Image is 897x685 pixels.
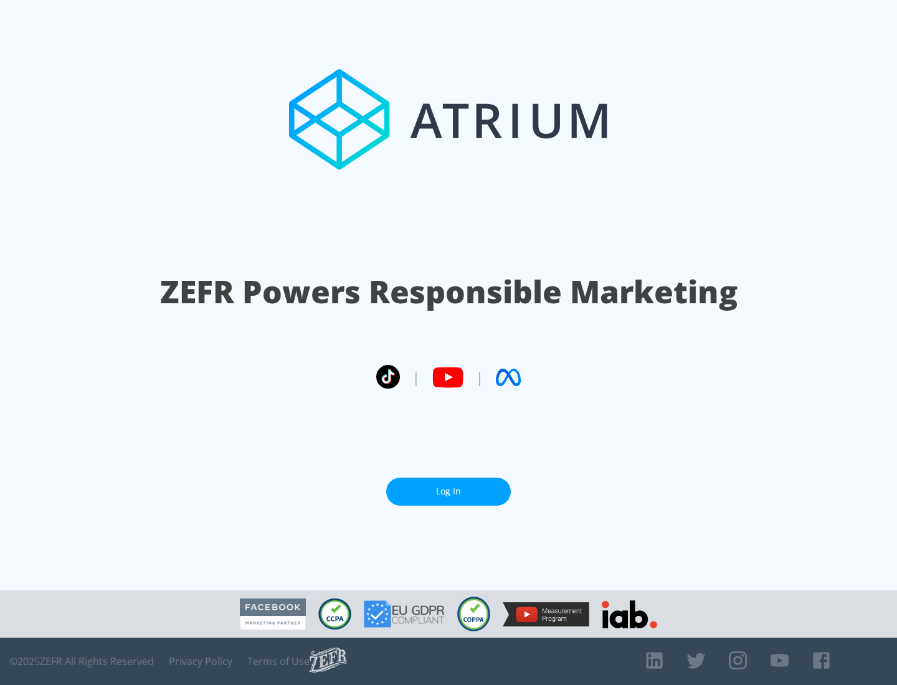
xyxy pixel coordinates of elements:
img: COPPA Compliant [457,597,490,631]
span: © 2025 ZEFR All Rights Reserved [9,655,154,668]
a: Terms of Use [247,655,310,668]
img: CCPA Compliant [318,598,351,630]
img: GDPR Compliant [364,600,445,628]
span: | [476,368,483,387]
img: YouTube Measurement Program [503,602,589,626]
img: Facebook Marketing Partner [240,598,306,630]
span: | [412,368,420,387]
img: IAB [602,600,657,628]
h1: ZEFR Powers Responsible Marketing [160,270,738,313]
a: Privacy Policy [169,655,232,668]
a: Log In [386,478,511,506]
